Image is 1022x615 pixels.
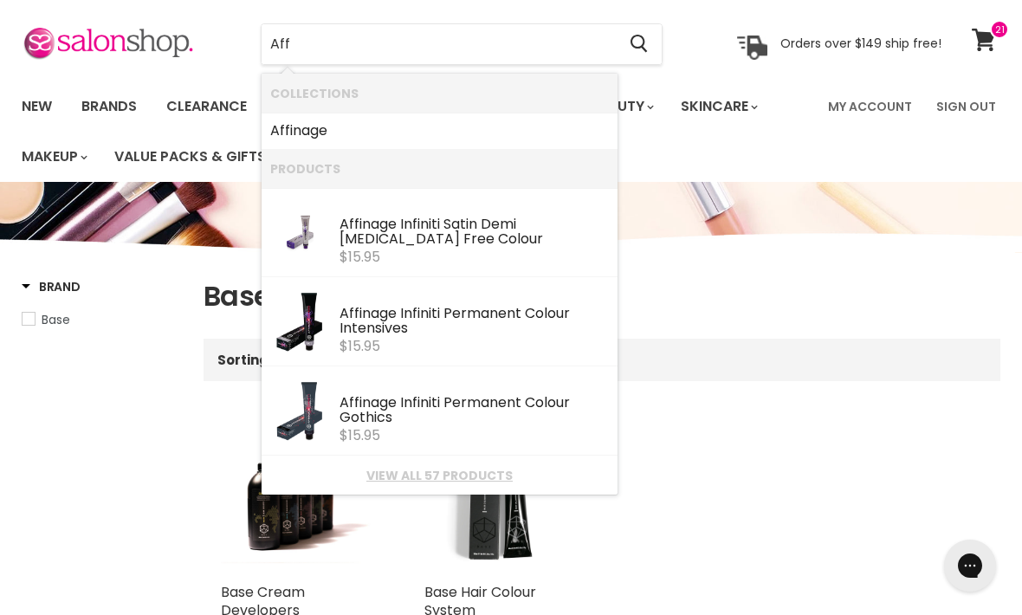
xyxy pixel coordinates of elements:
label: Sorting [217,353,268,367]
a: Base [22,310,182,329]
div: inage Infiniti Permanent Colour Gothics [340,395,609,428]
li: Collections [262,74,618,113]
span: $15.95 [340,425,380,445]
a: Brands [68,88,150,125]
li: Collections: Affinage [262,113,618,149]
a: Beauty [579,88,664,125]
div: inage Infiniti Satin Demi [MEDICAL_DATA] Free Colour [340,217,609,249]
b: Aff [340,303,359,323]
b: Aff [340,214,359,234]
a: Makeup [9,139,98,175]
ul: Main menu [9,81,818,182]
form: Product [261,23,663,65]
a: Value Packs & Gifts [101,139,279,175]
a: Clearance [153,88,260,125]
a: View all 57 products [270,469,609,482]
div: inage Infiniti Permanent Colour Intensives [340,306,609,339]
h1: Base [204,278,1000,314]
b: Aff [340,392,359,412]
a: My Account [818,88,922,125]
a: New [9,88,65,125]
li: Products: Affinage Infiniti Permanent Colour Intensives [262,277,618,366]
li: Products [262,149,618,188]
li: Products: Affinage Infiniti Satin Demi Ammonia Free Colour [262,188,618,277]
img: affinagegothic_200x.png [272,375,329,448]
a: Skincare [668,88,768,125]
img: affinageintensives_200x.png [272,286,329,359]
span: Base [42,311,70,328]
span: $15.95 [340,336,380,356]
li: View All [262,456,618,495]
iframe: Gorgias live chat messenger [935,534,1005,598]
input: Search [262,24,616,64]
span: $15.95 [340,247,380,267]
button: Search [616,24,662,64]
p: Orders over $149 ship free! [780,36,941,51]
li: Products: Affinage Infiniti Permanent Colour Gothics [262,366,618,456]
img: Base Cream Developers [221,434,372,564]
h3: Brand [22,278,81,295]
a: inage [270,117,609,145]
a: Base Cream Developers [221,423,372,574]
img: Base Hair Colour System [424,423,576,574]
img: INFINITI-SATIN-250x300_200x.png [276,197,325,269]
a: Sign Out [926,88,1006,125]
b: Aff [270,120,290,140]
